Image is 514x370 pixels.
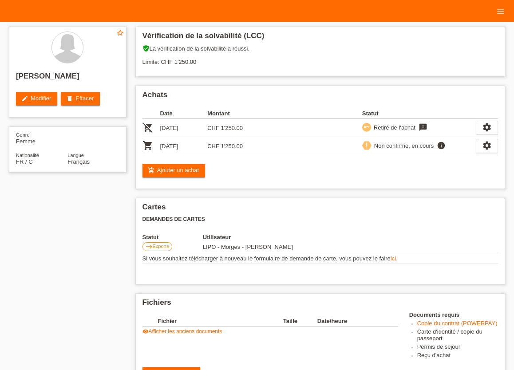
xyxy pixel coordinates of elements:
td: CHF 1'250.00 [207,119,255,137]
i: feedback [418,123,428,132]
h4: Documents requis [409,311,498,318]
i: POSP00025947 [142,122,153,133]
span: Nationalité [16,153,39,158]
h2: Cartes [142,203,498,216]
i: POSP00026778 [142,140,153,151]
td: CHF 1'250.00 [207,137,255,155]
i: info [436,141,447,150]
li: Reçu d'achat [417,352,498,360]
th: Utilisateur [203,234,345,240]
th: Montant [207,108,255,119]
i: visibility [142,328,149,335]
th: Taille [283,316,317,327]
i: add_shopping_cart [148,167,155,174]
th: Date/heure [317,316,386,327]
div: Non confirmé, en cours [372,141,434,150]
div: Femme [16,131,67,145]
td: Si vous souhaitez télécharger à nouveau le formulaire de demande de carte, vous pouvez le faire . [142,253,498,264]
div: La vérification de la solvabilité a réussi. Limite: CHF 1'250.00 [142,45,498,72]
h2: Fichiers [142,298,498,311]
i: settings [482,122,492,132]
th: Date [160,108,208,119]
a: menu [492,8,510,14]
i: priority_high [364,142,370,148]
span: 09.08.2025 [203,244,293,250]
h2: Achats [142,91,498,104]
i: east [146,243,153,250]
a: Copie du contrat (POWERPAY) [417,320,498,327]
h2: [PERSON_NAME] [16,72,119,85]
i: settings [482,141,492,150]
a: visibilityAfficher les anciens documents [142,328,222,335]
a: star_border [116,29,124,38]
i: undo [364,124,370,130]
li: Permis de séjour [417,343,498,352]
th: Statut [142,234,203,240]
h3: Demandes de cartes [142,216,498,223]
th: Statut [362,108,476,119]
a: editModifier [16,92,57,106]
i: menu [496,7,505,16]
h2: Vérification de la solvabilité (LCC) [142,31,498,45]
a: deleteEffacer [61,92,100,106]
i: delete [66,95,73,102]
span: Langue [67,153,84,158]
li: Carte d'identité / copie du passeport [417,328,498,343]
i: verified_user [142,45,150,52]
div: Retiré de l‘achat [371,123,415,132]
span: France / C / 02.07.2007 [16,158,33,165]
th: Fichier [158,316,283,327]
td: [DATE] [160,119,208,137]
i: edit [21,95,28,102]
span: Français [67,158,90,165]
a: add_shopping_cartAjouter un achat [142,164,206,177]
span: Exporte [153,244,170,249]
td: [DATE] [160,137,208,155]
i: star_border [116,29,124,37]
a: ici [391,255,396,262]
span: Genre [16,132,30,138]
